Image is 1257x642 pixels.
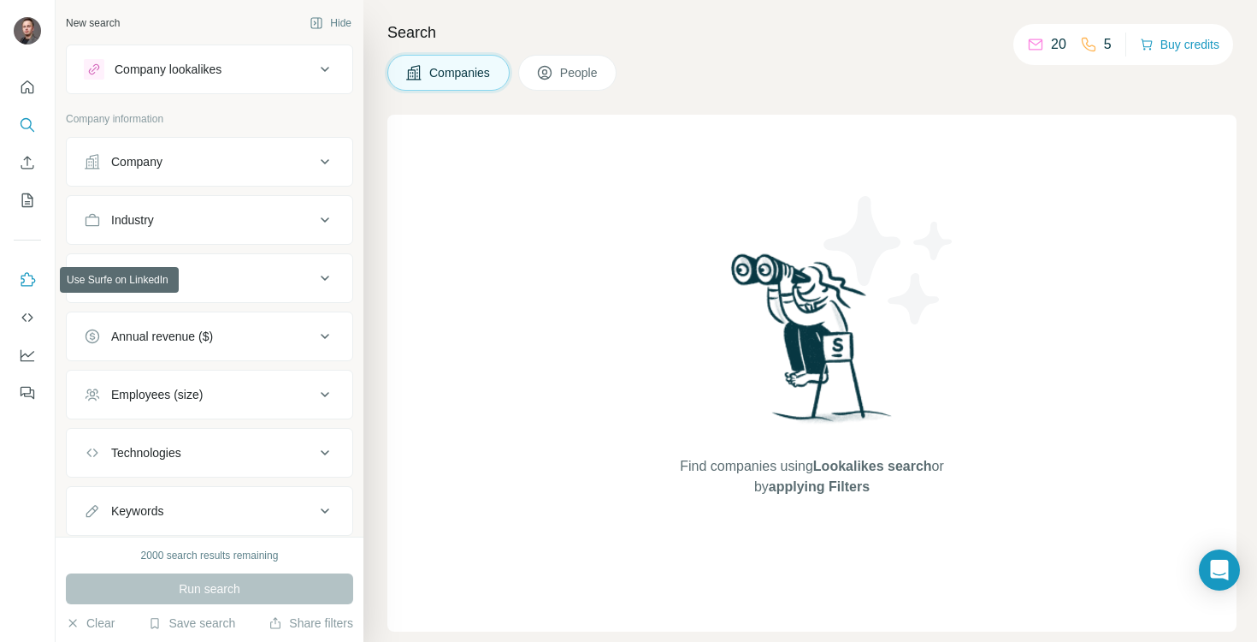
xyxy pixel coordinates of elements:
button: Buy credits [1140,33,1219,56]
button: Use Surfe on LinkedIn [14,265,41,295]
div: Company [111,153,162,170]
button: Save search [148,615,235,632]
img: Surfe Illustration - Woman searching with binoculars [723,249,901,440]
button: Technologies [67,432,352,473]
button: Dashboard [14,340,41,371]
span: Lookalikes search [813,459,932,473]
div: Annual revenue ($) [111,328,213,345]
img: Avatar [14,17,41,45]
button: Company [67,141,352,182]
button: Search [14,110,41,140]
div: New search [66,15,120,31]
button: Industry [67,199,352,241]
span: Find companies using or by [675,456,948,497]
p: 20 [1051,34,1066,55]
div: Company lookalikes [115,61,221,78]
span: People [560,64,599,81]
button: Clear [66,615,115,632]
div: HQ location [111,270,174,287]
span: applying Filters [769,479,870,494]
button: HQ location [67,258,352,299]
button: Hide [298,10,363,36]
div: Keywords [111,502,163,520]
span: Companies [429,64,492,81]
div: Technologies [111,444,181,461]
button: My lists [14,185,41,216]
img: Surfe Illustration - Stars [812,183,966,337]
button: Share filters [269,615,353,632]
button: Company lookalikes [67,49,352,90]
p: 5 [1104,34,1112,55]
div: Open Intercom Messenger [1199,550,1240,591]
button: Enrich CSV [14,147,41,178]
div: Employees (size) [111,386,203,403]
button: Use Surfe API [14,302,41,333]
p: Company information [66,111,353,127]
button: Quick start [14,72,41,103]
button: Employees (size) [67,374,352,415]
h4: Search [387,21,1236,45]
button: Keywords [67,490,352,532]
div: Industry [111,211,154,229]
div: 2000 search results remaining [141,548,279,563]
button: Annual revenue ($) [67,316,352,357]
button: Feedback [14,377,41,408]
